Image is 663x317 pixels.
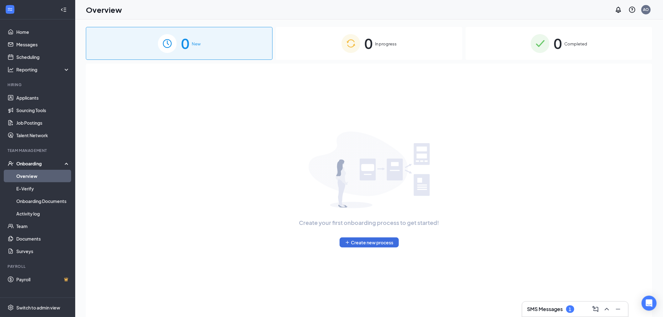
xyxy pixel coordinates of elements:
div: AO [643,7,649,12]
span: New [192,41,201,47]
svg: ComposeMessage [592,305,599,313]
span: Completed [565,41,587,47]
a: Documents [16,232,70,245]
span: 0 [365,33,373,54]
a: E-Verify [16,182,70,195]
h1: Overview [86,4,122,15]
svg: Settings [8,304,14,311]
div: Hiring [8,82,69,87]
svg: ChevronUp [603,305,611,313]
a: Scheduling [16,51,70,63]
div: Switch to admin view [16,304,60,311]
button: ComposeMessage [591,304,601,314]
button: Minimize [613,304,623,314]
a: Overview [16,170,70,182]
a: Job Postings [16,117,70,129]
svg: Minimize [614,305,622,313]
a: Surveys [16,245,70,257]
div: Payroll [8,264,69,269]
svg: WorkstreamLogo [7,6,13,13]
div: Team Management [8,148,69,153]
a: Applicants [16,91,70,104]
span: In progress [375,41,397,47]
svg: QuestionInfo [629,6,636,13]
a: Onboarding Documents [16,195,70,207]
a: Activity log [16,207,70,220]
button: ChevronUp [602,304,612,314]
a: Messages [16,38,70,51]
svg: Analysis [8,66,14,73]
a: Sourcing Tools [16,104,70,117]
svg: Plus [345,240,350,245]
a: Home [16,26,70,38]
div: 1 [569,307,572,312]
div: Open Intercom Messenger [642,296,657,311]
svg: Collapse [60,7,67,13]
div: Reporting [16,66,70,73]
span: 0 [181,33,189,54]
svg: Notifications [615,6,622,13]
svg: UserCheck [8,160,14,167]
span: Create your first onboarding process to get started! [299,218,439,227]
h3: SMS Messages [527,306,563,313]
a: PayrollCrown [16,273,70,286]
button: PlusCreate new process [340,237,399,247]
div: Onboarding [16,160,65,167]
a: Team [16,220,70,232]
a: Talent Network [16,129,70,142]
span: 0 [554,33,562,54]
